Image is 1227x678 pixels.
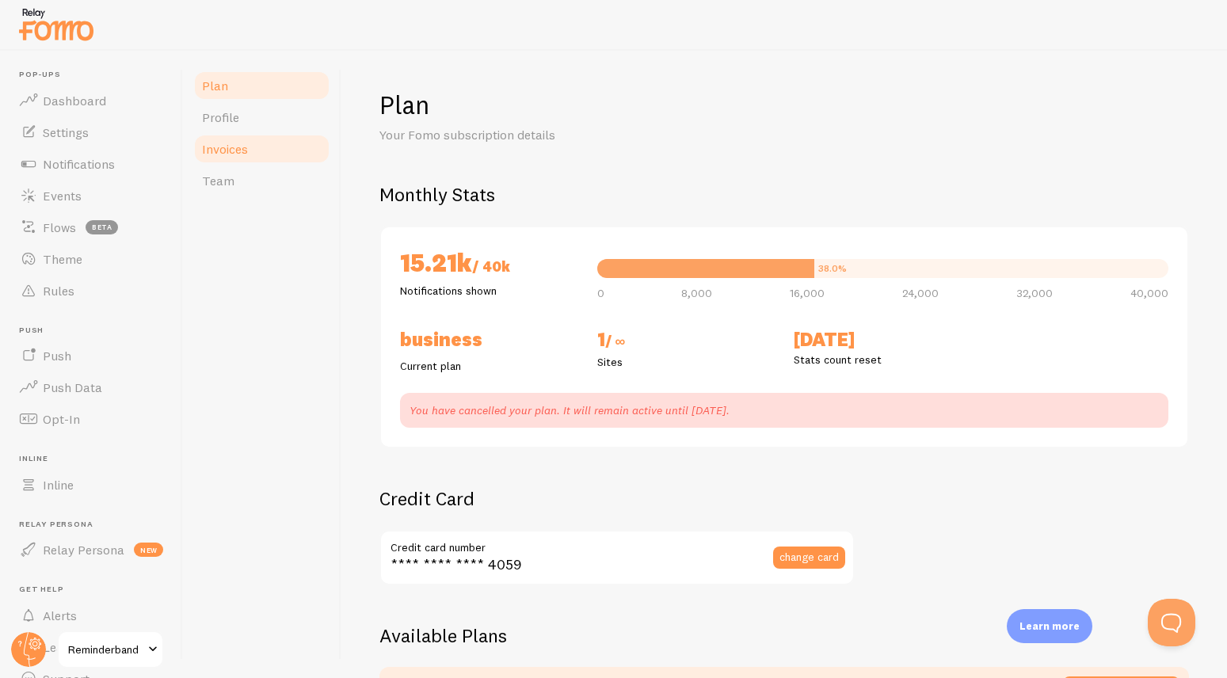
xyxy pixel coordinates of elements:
[10,600,173,631] a: Alerts
[400,246,578,283] h2: 15.21k
[202,141,248,157] span: Invoices
[43,477,74,493] span: Inline
[10,116,173,148] a: Settings
[597,327,775,354] h2: 1
[192,70,331,101] a: Plan
[379,89,1189,121] h1: Plan
[19,70,173,80] span: Pop-ups
[43,379,102,395] span: Push Data
[779,551,839,562] span: change card
[43,251,82,267] span: Theme
[192,133,331,165] a: Invoices
[1007,609,1092,643] div: Learn more
[10,469,173,501] a: Inline
[1016,288,1053,299] span: 32,000
[68,640,143,659] span: Reminderband
[43,348,71,364] span: Push
[400,283,578,299] p: Notifications shown
[19,520,173,530] span: Relay Persona
[472,257,510,276] span: / 40k
[10,534,173,566] a: Relay Persona new
[681,288,712,299] span: 8,000
[818,264,847,273] div: 38.0%
[43,411,80,427] span: Opt-In
[379,530,855,557] label: Credit card number
[1130,288,1168,299] span: 40,000
[10,243,173,275] a: Theme
[379,486,855,511] h2: Credit Card
[379,623,1189,648] h2: Available Plans
[605,332,626,350] span: / ∞
[597,288,604,299] span: 0
[43,608,77,623] span: Alerts
[10,371,173,403] a: Push Data
[192,101,331,133] a: Profile
[379,126,760,144] p: Your Fomo subscription details
[773,547,845,569] button: change card
[10,180,173,211] a: Events
[10,403,173,435] a: Opt-In
[19,326,173,336] span: Push
[10,85,173,116] a: Dashboard
[202,173,234,189] span: Team
[1148,599,1195,646] iframe: Help Scout Beacon - Open
[790,288,825,299] span: 16,000
[134,543,163,557] span: new
[410,402,1159,418] p: You have cancelled your plan. It will remain active until [DATE].
[19,454,173,464] span: Inline
[794,327,972,352] h2: [DATE]
[597,354,775,370] p: Sites
[17,4,96,44] img: fomo-relay-logo-orange.svg
[43,93,106,109] span: Dashboard
[192,165,331,196] a: Team
[43,542,124,558] span: Relay Persona
[1019,619,1080,634] p: Learn more
[43,188,82,204] span: Events
[10,211,173,243] a: Flows beta
[202,109,239,125] span: Profile
[902,288,939,299] span: 24,000
[43,283,74,299] span: Rules
[10,275,173,307] a: Rules
[86,220,118,234] span: beta
[202,78,228,93] span: Plan
[794,352,972,368] p: Stats count reset
[400,358,578,374] p: Current plan
[379,182,1189,207] h2: Monthly Stats
[10,148,173,180] a: Notifications
[57,630,164,668] a: Reminderband
[43,124,89,140] span: Settings
[19,585,173,595] span: Get Help
[43,156,115,172] span: Notifications
[10,340,173,371] a: Push
[43,219,76,235] span: Flows
[400,327,578,352] h2: Business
